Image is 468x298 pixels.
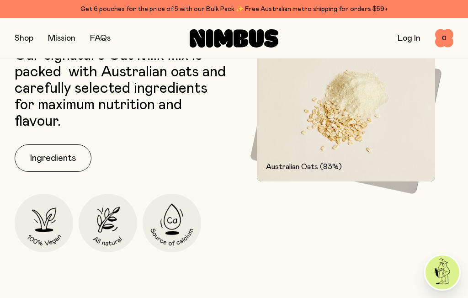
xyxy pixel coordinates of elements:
div: Get 6 pouches for the price of 5 with our Bulk Pack ✨ Free Australian metro shipping for orders $59+ [15,4,453,15]
a: FAQs [90,34,111,43]
p: Our signature Oat Milk mix is packed with Australian oats and carefully selected ingredients for ... [15,48,229,130]
button: 0 [435,29,453,48]
p: Australian Oats (93%) [266,161,426,172]
a: Log In [398,34,420,43]
img: Raw oats and oats in powdered form [257,48,435,181]
button: Ingredients [15,144,91,172]
a: Mission [48,34,75,43]
img: agent [425,255,459,289]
